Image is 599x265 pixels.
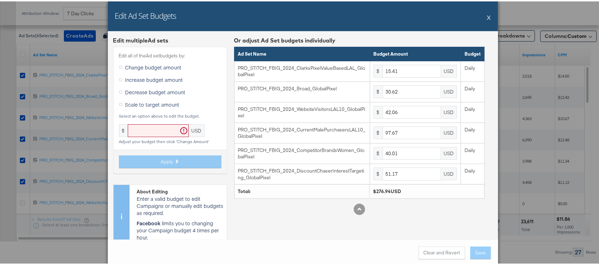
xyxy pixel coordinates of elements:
[374,63,383,76] div: $
[461,162,484,183] td: Daily
[374,166,383,179] div: $
[461,121,484,142] td: Daily
[374,125,383,138] div: $
[115,9,176,19] h2: Edit Ad Set Budgets
[441,146,457,158] div: USD
[461,60,484,80] td: Daily
[137,187,223,194] div: About Editing
[461,142,484,162] td: Daily
[238,187,366,193] div: Total:
[374,105,383,117] div: $
[238,105,366,118] div: PRO_STITCH_FBIG_2024_WebsiteVisitorsLAL10_GlobalPixel
[125,100,180,107] span: Scale to target amount
[441,105,457,117] div: USD
[441,63,457,76] div: USD
[119,112,221,117] div: Select an option above to edit the budget.
[238,146,366,159] div: PRO_STITCH_FBIG_2024_CompetitorBrandsWomen_GlobalPixel
[238,84,366,91] div: PRO_STITCH_FBIG_2024_Broad_GlobalPixel
[119,51,221,58] label: Edit all of the Ad set budgets by:
[370,46,461,60] th: Budget Amount
[461,46,484,60] th: Budget
[125,87,186,94] span: Decrease budget amount
[137,218,223,239] p: limits you to changing your Campaign budget 4 times per hour.
[441,166,457,179] div: USD
[137,218,160,225] strong: Facebook
[373,187,481,193] div: $276.94USD
[461,101,484,121] td: Daily
[374,84,383,97] div: $
[441,84,457,97] div: USD
[125,62,182,69] span: Change budget amount
[119,138,221,143] div: Adjust your budget then click 'Change Amount'
[119,123,128,136] div: $
[374,146,383,158] div: $
[419,245,465,258] button: Clear and Revert
[234,46,370,60] th: Ad Set Name
[137,194,223,215] p: Enter a valid budget to edit Campaigns or manually edit budgets as required.
[113,35,227,43] div: Edit multiple Ad set s
[234,35,485,43] div: Or adjust Ad Set budgets individually
[487,9,491,23] button: X
[125,75,183,82] span: Increase budget amount
[189,123,205,136] div: USD
[461,80,484,101] td: Daily
[238,63,366,77] div: PRO_STITCH_FBIG_2024_ClarksPixelValueBasedLAL_GlobalPixel
[238,166,366,179] div: PRO_STITCH_FBIG_2024_DiscountChaserInterestTargeting_GlobalPixel
[441,125,457,138] div: USD
[238,125,366,138] div: PRO_STITCH_FBIG_2024_CurrentMalePurchasersLAL10_GlobalPixel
